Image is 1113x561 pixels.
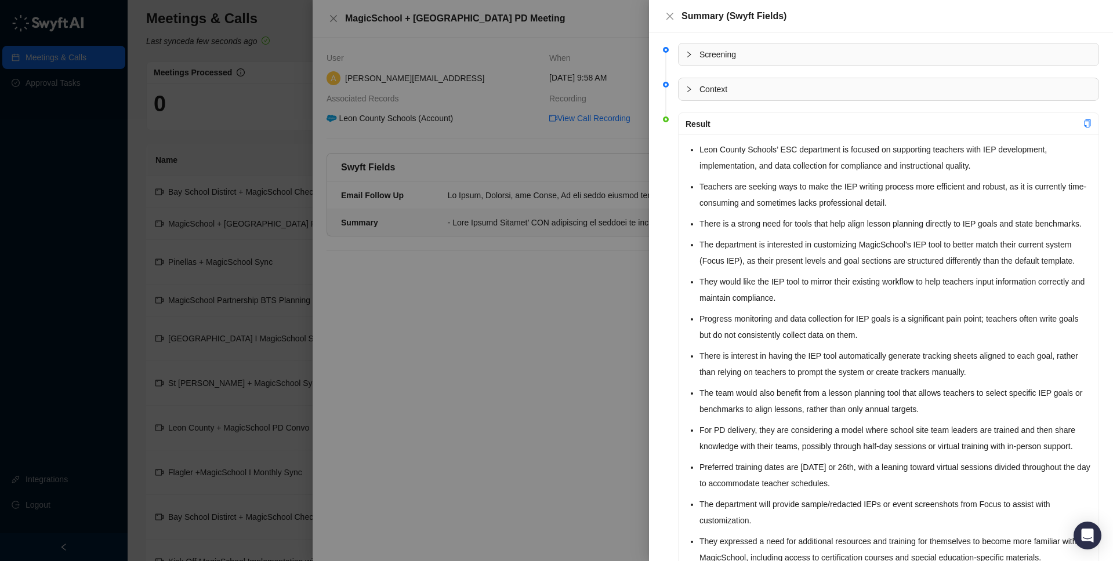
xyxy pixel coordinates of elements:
button: Close [663,9,677,23]
li: There is a strong need for tools that help align lesson planning directly to IEP goals and state ... [699,216,1092,232]
li: For PD delivery, they are considering a model where school site team leaders are trained and then... [699,422,1092,454]
div: Screening [679,43,1099,65]
div: Result [686,118,1083,130]
li: There is interest in having the IEP tool automatically generate tracking sheets aligned to each g... [699,348,1092,380]
li: They would like the IEP tool to mirror their existing workflow to help teachers input information... [699,274,1092,306]
span: Screening [699,48,1092,61]
span: collapsed [686,51,693,58]
div: Summary (Swyft Fields) [681,9,1099,23]
div: Context [679,78,1099,100]
li: Preferred training dates are [DATE] or 26th, with a leaning toward virtual sessions divided throu... [699,459,1092,491]
span: collapsed [686,86,693,93]
li: Progress monitoring and data collection for IEP goals is a significant pain point; teachers often... [699,311,1092,343]
li: The team would also benefit from a lesson planning tool that allows teachers to select specific I... [699,385,1092,417]
div: Open Intercom Messenger [1074,522,1101,549]
span: copy [1083,119,1092,128]
li: Teachers are seeking ways to make the IEP writing process more efficient and robust, as it is cur... [699,178,1092,211]
li: The department is interested in customizing MagicSchool’s IEP tool to better match their current ... [699,236,1092,269]
li: Leon County Schools’ ESC department is focused on supporting teachers with IEP development, imple... [699,141,1092,174]
span: Context [699,83,1092,96]
span: close [665,12,675,21]
li: The department will provide sample/redacted IEPs or event screenshots from Focus to assist with c... [699,496,1092,529]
